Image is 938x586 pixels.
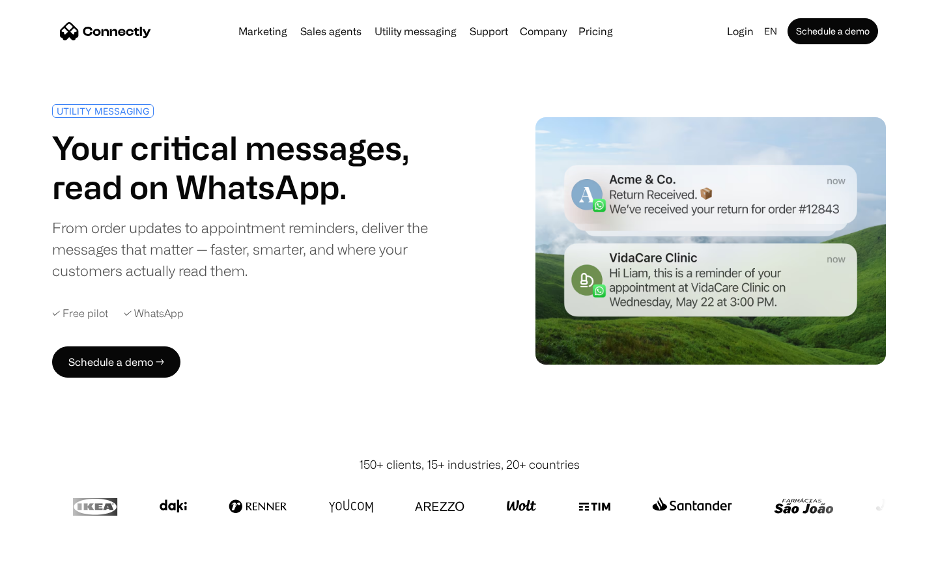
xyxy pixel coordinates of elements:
ul: Language list [26,563,78,581]
div: 150+ clients, 15+ industries, 20+ countries [359,456,580,473]
div: UTILITY MESSAGING [57,106,149,116]
a: Schedule a demo → [52,346,180,378]
a: Sales agents [295,26,367,36]
div: ✓ WhatsApp [124,307,184,320]
h1: Your critical messages, read on WhatsApp. [52,128,464,206]
a: Schedule a demo [788,18,878,44]
a: Support [464,26,513,36]
div: From order updates to appointment reminders, deliver the messages that matter — faster, smarter, ... [52,217,464,281]
a: Utility messaging [369,26,462,36]
a: Pricing [573,26,618,36]
a: Login [722,22,759,40]
div: ✓ Free pilot [52,307,108,320]
aside: Language selected: English [13,562,78,581]
div: en [764,22,777,40]
a: Marketing [233,26,292,36]
div: Company [520,22,567,40]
